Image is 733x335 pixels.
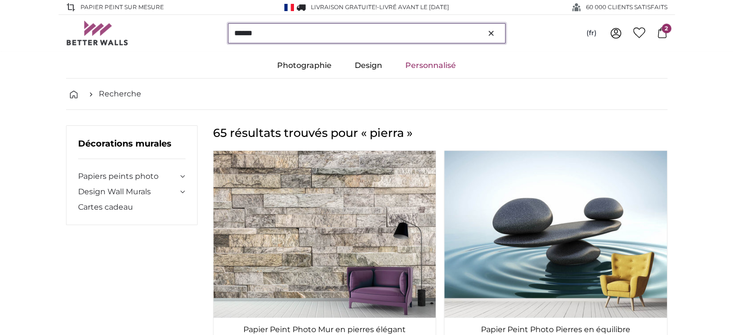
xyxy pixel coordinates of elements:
[78,186,186,198] summary: Design Wall Murals
[66,79,667,110] nav: breadcrumbs
[311,3,377,11] span: Livraison GRATUITE!
[377,3,449,11] span: -
[284,4,294,11] img: France
[579,25,604,42] button: (fr)
[343,53,394,78] a: Design
[80,3,164,12] span: Papier peint sur mesure
[66,21,129,45] img: Betterwalls
[662,24,671,33] span: 2
[266,53,343,78] a: Photographie
[78,171,186,182] summary: Papiers peints photo
[99,88,141,100] a: Recherche
[586,3,667,12] span: 60 000 CLIENTS SATISFAITS
[394,53,467,78] a: Personnalisé
[78,171,178,182] a: Papiers peints photo
[379,3,449,11] span: Livré avant le [DATE]
[78,186,178,198] a: Design Wall Murals
[213,125,667,141] h1: 65 résultats trouvés pour « pierra »
[78,201,186,213] a: Cartes cadeau
[78,137,186,159] h3: Décorations murales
